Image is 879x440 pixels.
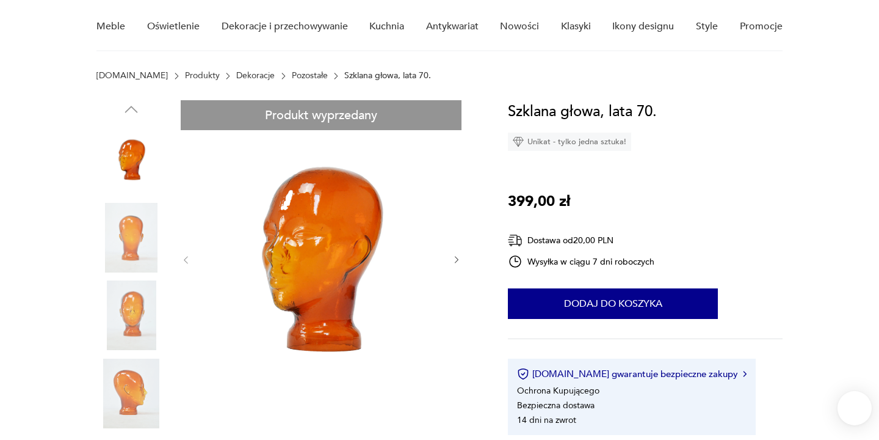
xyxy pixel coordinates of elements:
img: Zdjęcie produktu Szklana głowa, lata 70. [96,359,166,428]
a: Meble [96,3,125,50]
li: Bezpieczna dostawa [517,400,595,411]
a: Nowości [500,3,539,50]
img: Zdjęcie produktu Szklana głowa, lata 70. [96,203,166,273]
a: [DOMAIN_NAME] [96,71,168,81]
a: Antykwariat [426,3,479,50]
img: Ikona certyfikatu [517,368,529,380]
iframe: Smartsupp widget button [837,391,872,425]
button: [DOMAIN_NAME] gwarantuje bezpieczne zakupy [517,368,746,380]
a: Dekoracje i przechowywanie [222,3,348,50]
h1: Szklana głowa, lata 70. [508,100,657,123]
p: Szklana głowa, lata 70. [344,71,431,81]
a: Style [696,3,718,50]
button: Dodaj do koszyka [508,288,718,319]
img: Ikona dostawy [508,233,523,248]
div: Unikat - tylko jedna sztuka! [508,133,631,151]
div: Produkt wyprzedany [181,100,461,130]
img: Zdjęcie produktu Szklana głowa, lata 70. [96,125,166,194]
img: Ikona strzałki w prawo [743,371,747,377]
a: Dekoracje [236,71,275,81]
p: 399,00 zł [508,190,570,213]
img: Ikona diamentu [513,136,524,147]
div: Dostawa od 20,00 PLN [508,233,654,248]
a: Klasyki [561,3,591,50]
a: Oświetlenie [147,3,200,50]
li: 14 dni na zwrot [517,414,576,426]
a: Promocje [740,3,783,50]
img: Zdjęcie produktu Szklana głowa, lata 70. [96,280,166,350]
a: Pozostałe [292,71,328,81]
div: Wysyłka w ciągu 7 dni roboczych [508,254,654,269]
li: Ochrona Kupującego [517,385,599,397]
a: Kuchnia [369,3,404,50]
img: Zdjęcie produktu Szklana głowa, lata 70. [203,100,439,417]
a: Produkty [185,71,220,81]
a: Ikony designu [612,3,674,50]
